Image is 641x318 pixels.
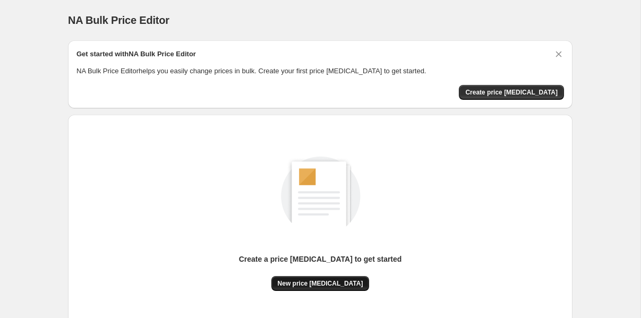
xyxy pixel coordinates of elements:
[465,88,558,97] span: Create price [MEDICAL_DATA]
[239,254,402,264] p: Create a price [MEDICAL_DATA] to get started
[76,49,196,59] h2: Get started with NA Bulk Price Editor
[553,49,564,59] button: Dismiss card
[459,85,564,100] button: Create price change job
[271,276,370,291] button: New price [MEDICAL_DATA]
[278,279,363,288] span: New price [MEDICAL_DATA]
[76,66,564,76] p: NA Bulk Price Editor helps you easily change prices in bulk. Create your first price [MEDICAL_DAT...
[68,14,169,26] span: NA Bulk Price Editor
